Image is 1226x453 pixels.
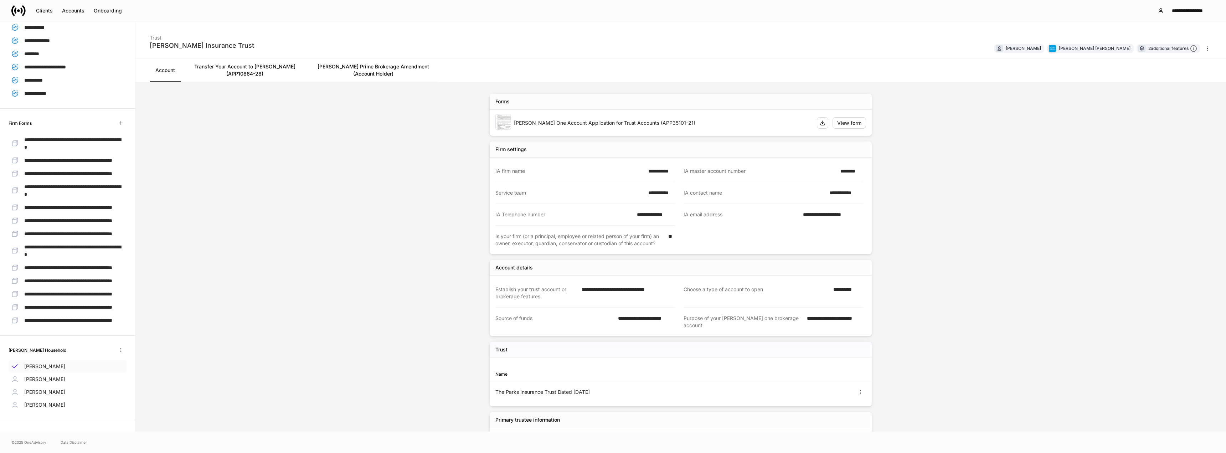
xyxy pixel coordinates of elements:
[9,373,127,386] a: [PERSON_NAME]
[150,41,254,50] div: [PERSON_NAME] Insurance Trust
[57,5,89,16] button: Accounts
[61,439,87,445] a: Data Disclaimer
[495,371,681,377] div: Name
[495,146,527,153] div: Firm settings
[684,315,803,329] div: Purpose of your [PERSON_NAME] one brokerage account
[150,30,254,41] div: Trust
[495,416,560,423] div: Primary trustee information
[495,264,533,271] div: Account details
[36,7,53,14] div: Clients
[514,119,811,127] div: [PERSON_NAME] One Account Application for Trust Accounts (APP35101-21)
[684,286,829,300] div: Choose a type of account to open
[495,315,614,329] div: Source of funds
[94,7,122,14] div: Onboarding
[495,286,577,300] div: Establish your trust account or brokerage features
[150,59,181,82] a: Account
[309,59,437,82] a: [PERSON_NAME] Prime Brokerage Amendment (Account Holder)
[1148,45,1197,52] div: 2 additional features
[31,5,57,16] button: Clients
[181,59,309,82] a: Transfer Your Account to [PERSON_NAME] (APP10864-28)
[833,117,866,129] button: View form
[9,120,32,127] h6: Firm Forms
[684,211,799,218] div: IA email address
[11,439,46,445] span: © 2025 OneAdvisory
[24,388,65,396] p: [PERSON_NAME]
[1049,45,1056,52] img: charles-schwab-BFYFdbvS.png
[24,376,65,383] p: [PERSON_NAME]
[24,363,65,370] p: [PERSON_NAME]
[684,168,836,175] div: IA master account number
[837,119,861,127] div: View form
[9,360,127,373] a: [PERSON_NAME]
[1006,45,1041,52] div: [PERSON_NAME]
[684,189,825,196] div: IA contact name
[1059,45,1130,52] div: [PERSON_NAME] [PERSON_NAME]
[495,168,644,175] div: IA firm name
[495,388,681,396] div: The Parks Insurance Trust Dated [DATE]
[495,189,644,196] div: Service team
[495,211,633,218] div: IA Telephone number
[9,347,66,354] h6: [PERSON_NAME] Household
[495,98,510,105] div: Forms
[495,346,508,353] h5: Trust
[89,5,127,16] button: Onboarding
[62,7,84,14] div: Accounts
[9,398,127,411] a: [PERSON_NAME]
[495,233,664,247] div: Is your firm (or a principal, employee or related person of your firm) an owner, executor, guardi...
[24,401,65,408] p: [PERSON_NAME]
[9,386,127,398] a: [PERSON_NAME]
